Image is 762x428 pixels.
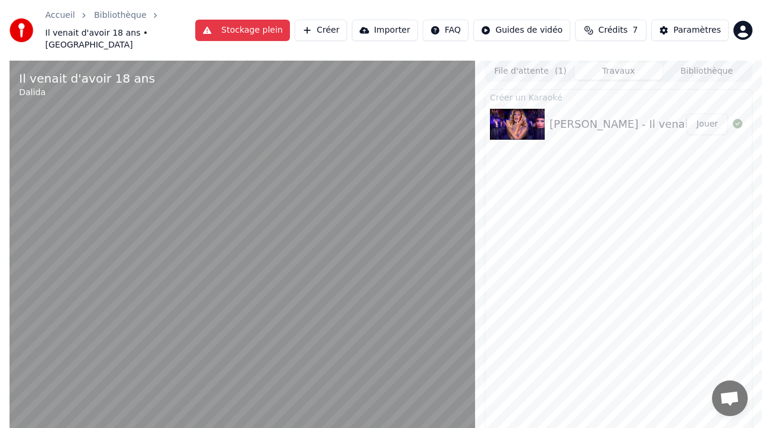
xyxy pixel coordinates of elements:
span: Il venait d'avoir 18 ans • [GEOGRAPHIC_DATA] [45,27,195,51]
div: Paramètres [673,24,721,36]
button: Crédits7 [575,20,647,41]
a: Ouvrir le chat [712,380,748,416]
button: Stockage plein [195,20,290,41]
img: youka [10,18,33,42]
span: ( 1 ) [555,65,567,77]
button: Bibliothèque [663,62,751,80]
a: Bibliothèque [94,10,146,21]
button: Guides de vidéo [473,20,570,41]
button: Importer [352,20,418,41]
div: Créer un Karaoké [485,90,752,104]
span: Crédits [598,24,627,36]
div: Dalida [19,87,155,99]
button: Créer [295,20,347,41]
button: Travaux [574,62,663,80]
span: 7 [632,24,638,36]
nav: breadcrumb [45,10,195,51]
a: Accueil [45,10,75,21]
button: FAQ [423,20,469,41]
button: Paramètres [651,20,729,41]
button: File d'attente [486,62,574,80]
div: Il venait d'avoir 18 ans [19,70,155,87]
button: Jouer [686,114,728,135]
